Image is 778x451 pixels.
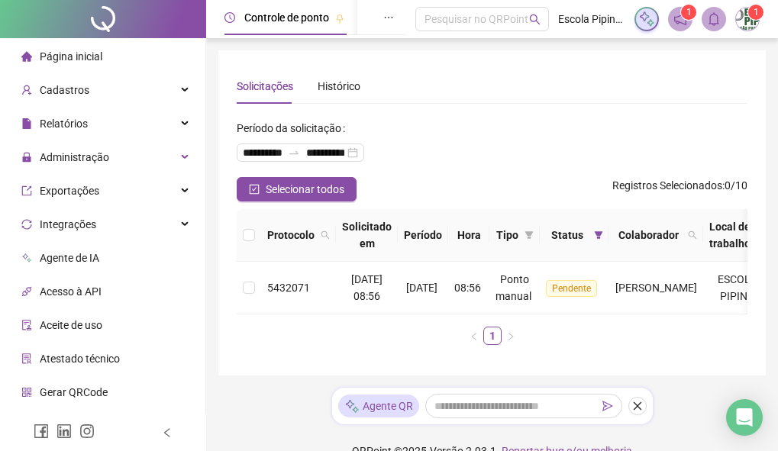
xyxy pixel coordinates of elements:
span: audit [21,320,32,330]
span: file [21,118,32,129]
li: Próxima página [502,327,520,345]
span: to [288,147,300,159]
span: send [602,401,613,411]
td: ESCOLA PIPING [703,262,772,314]
div: Solicitações [237,78,293,95]
div: Agente QR [338,395,419,417]
th: Solicitado em [336,209,398,262]
span: Aceite de uso [40,319,102,331]
span: linkedin [56,424,72,439]
span: clock-circle [224,12,235,23]
span: Atestado técnico [40,353,120,365]
span: Pendente [546,280,597,297]
span: Tipo [496,227,518,243]
button: right [502,327,520,345]
span: api [21,286,32,297]
span: instagram [79,424,95,439]
span: user-add [21,85,32,95]
label: Período da solicitação [237,116,351,140]
th: Período [398,209,448,262]
span: Cadastros [40,84,89,96]
span: lock [21,152,32,163]
button: left [465,327,483,345]
span: 08:56 [454,282,481,294]
span: left [162,427,173,438]
span: Local de trabalho [709,218,751,252]
span: : 0 / 10 [612,177,747,201]
img: sparkle-icon.fc2bf0ac1784a2077858766a79e2daf3.svg [638,11,655,27]
li: 1 [483,327,502,345]
span: facebook [34,424,49,439]
div: Open Intercom Messenger [726,399,763,436]
span: 5432071 [267,282,310,294]
span: Integrações [40,218,96,230]
span: [DATE] 08:56 [351,273,383,302]
div: Histórico [318,78,360,95]
th: Hora [448,209,489,262]
sup: Atualize o seu contato no menu Meus Dados [748,5,763,20]
span: search [321,230,330,240]
span: Acesso à API [40,285,102,298]
span: search [318,224,333,246]
span: right [506,332,515,341]
span: Gerar QRCode [40,386,108,398]
span: Escola Piping de Qualificação Profissional [558,11,625,27]
sup: 1 [681,5,696,20]
span: Exportações [40,185,99,197]
span: [PERSON_NAME] [615,282,697,294]
span: filter [525,230,534,240]
span: Administração [40,151,109,163]
span: Protocolo [267,227,315,243]
img: 11034 [736,8,759,31]
span: Status [546,227,588,243]
span: swap-right [288,147,300,159]
span: filter [594,230,603,240]
span: Registros Selecionados [612,179,722,192]
span: Relatórios [40,118,88,130]
span: Selecionar todos [266,181,344,198]
span: filter [521,224,537,246]
span: Agente de IA [40,252,99,264]
span: sync [21,219,32,230]
span: [DATE] [406,282,437,294]
span: ellipsis [383,12,394,23]
li: Página anterior [465,327,483,345]
span: left [470,332,479,341]
span: check-square [249,184,260,195]
span: home [21,51,32,62]
span: search [688,230,697,240]
a: 1 [484,327,501,344]
span: filter [591,224,606,246]
button: Selecionar todos [237,177,357,201]
span: search [529,14,541,25]
span: 1 [754,7,759,18]
span: Ponto manual [496,273,531,302]
span: qrcode [21,387,32,398]
span: Página inicial [40,50,102,63]
span: bell [707,12,721,26]
span: Controle de ponto [244,11,329,24]
span: pushpin [335,14,344,23]
span: notification [673,12,687,26]
span: close [632,401,643,411]
span: Colaborador [615,227,682,243]
span: export [21,185,32,196]
span: 1 [686,7,692,18]
span: search [685,224,700,246]
img: sparkle-icon.fc2bf0ac1784a2077858766a79e2daf3.svg [344,398,360,414]
span: solution [21,353,32,364]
